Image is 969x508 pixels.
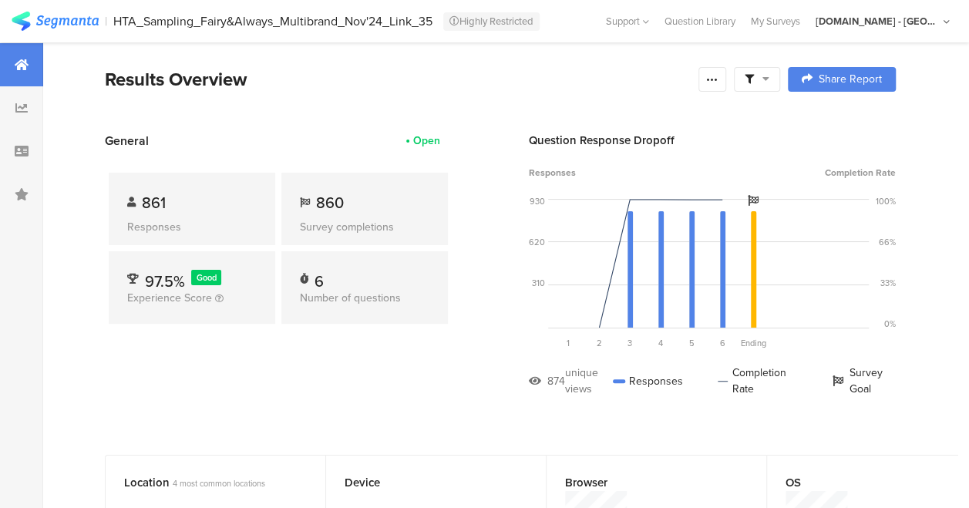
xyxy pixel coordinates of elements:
span: 97.5% [145,270,185,293]
span: 5 [689,337,695,349]
span: Number of questions [300,290,401,306]
div: 620 [529,236,545,248]
div: 0% [884,318,896,330]
div: Results Overview [105,66,691,93]
div: unique views [565,365,613,397]
span: Share Report [819,74,882,85]
span: 860 [316,191,344,214]
div: Browser [565,474,722,491]
div: OS [786,474,942,491]
div: 33% [880,277,896,289]
div: Support [606,9,649,33]
span: 861 [142,191,166,214]
div: Location [124,474,281,491]
a: Question Library [657,14,743,29]
img: segmanta logo [12,12,99,31]
div: Ending [738,337,769,349]
div: Question Response Dropoff [529,132,896,149]
i: Survey Goal [748,195,759,206]
div: | [105,12,107,30]
div: [DOMAIN_NAME] - [GEOGRAPHIC_DATA] [816,14,939,29]
div: 874 [547,373,565,389]
div: 6 [315,270,324,285]
div: Completion Rate [718,365,798,397]
div: Responses [613,365,683,397]
div: 100% [876,195,896,207]
div: Open [413,133,440,149]
span: 3 [627,337,632,349]
div: HTA_Sampling_Fairy&Always_Multibrand_Nov'24_Link_35 [113,14,432,29]
span: Good [197,271,217,284]
div: Device [345,474,502,491]
div: 310 [532,277,545,289]
a: My Surveys [743,14,808,29]
span: 2 [597,337,602,349]
span: Responses [529,166,576,180]
div: Highly Restricted [443,12,540,31]
span: Experience Score [127,290,212,306]
div: 66% [879,236,896,248]
span: 4 [658,337,663,349]
span: Completion Rate [825,166,896,180]
div: 930 [530,195,545,207]
div: Responses [127,219,257,235]
span: 4 most common locations [173,477,265,489]
span: 6 [720,337,725,349]
div: Survey Goal [833,365,896,397]
span: 1 [567,337,570,349]
div: Survey completions [300,219,429,235]
span: General [105,132,149,150]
